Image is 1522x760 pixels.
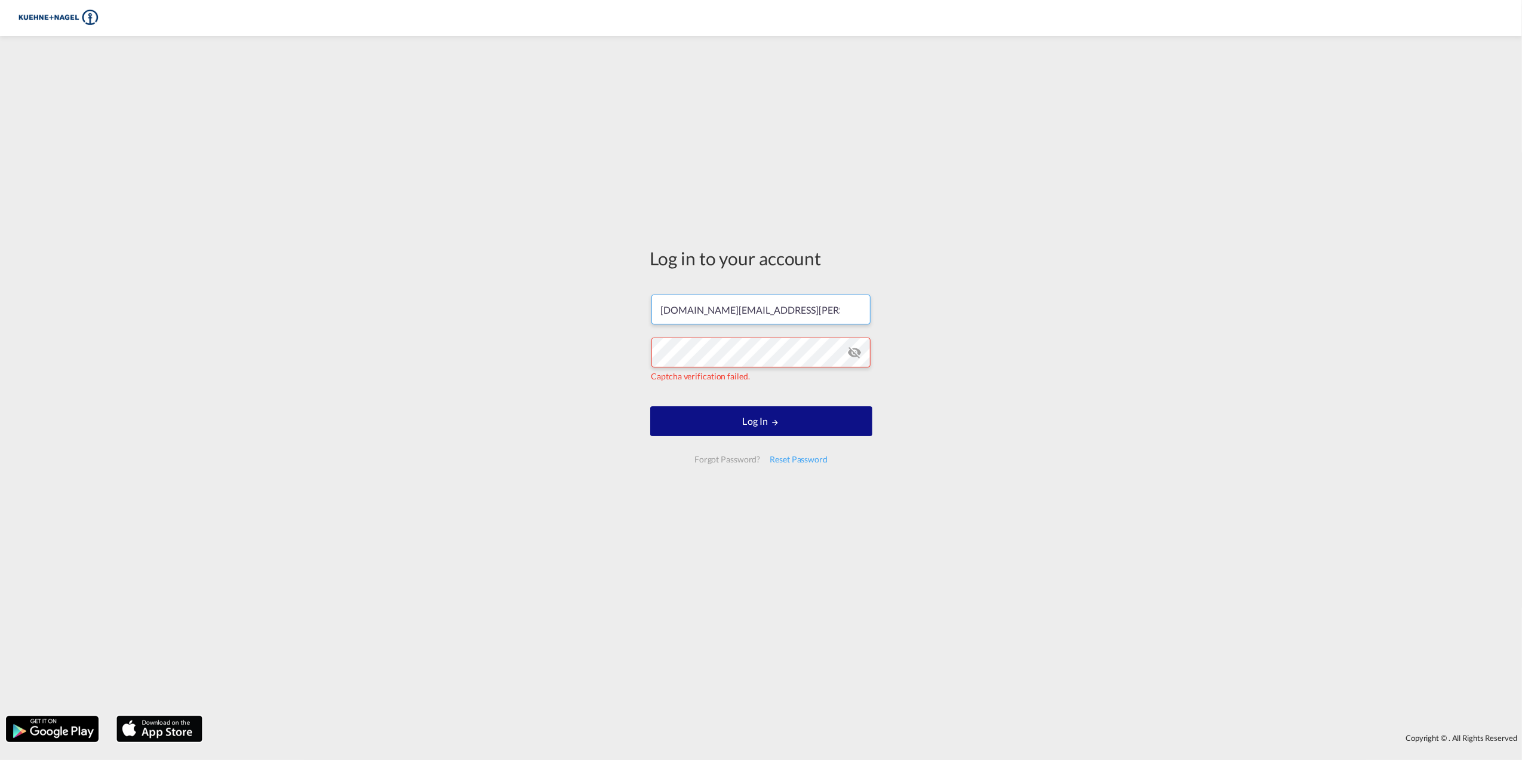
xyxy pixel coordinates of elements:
div: Reset Password [765,449,832,470]
button: LOGIN [650,406,872,436]
div: Log in to your account [650,246,872,271]
img: apple.png [115,715,204,743]
div: Forgot Password? [690,449,765,470]
md-icon: icon-eye-off [848,345,862,360]
img: 36441310f41511efafde313da40ec4a4.png [18,5,99,32]
input: Enter email/phone number [651,295,871,324]
img: google.png [5,715,100,743]
span: Captcha verification failed. [651,371,750,381]
div: Copyright © . All Rights Reserved [208,728,1522,748]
